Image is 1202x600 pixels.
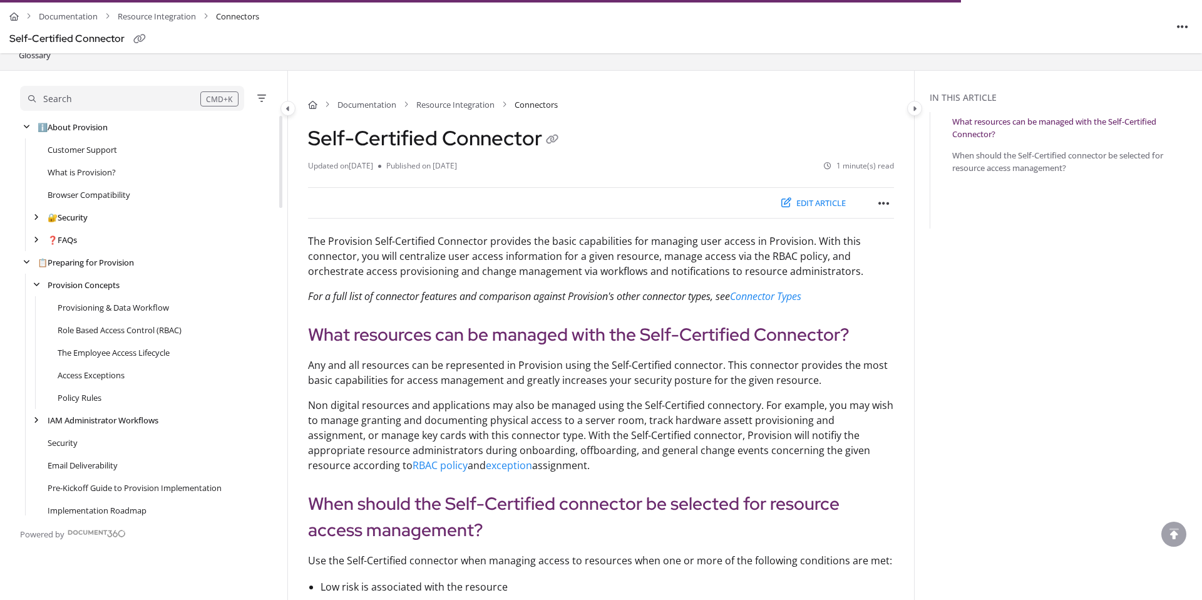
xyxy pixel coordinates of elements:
button: Category toggle [280,101,295,116]
a: Home [308,98,317,111]
span: Connectors [216,8,259,26]
div: Self-Certified Connector [9,30,125,48]
div: arrow [20,122,33,133]
div: In this article [930,91,1197,105]
a: Security [48,211,88,224]
button: Copy link of [130,29,150,49]
em: For a full list of connector features and comparison against Provision's other connector types, see [308,289,801,303]
a: Access Exceptions [58,369,125,381]
a: Glossary [18,48,52,63]
a: What resources can be managed with the Self-Certified Connector? [952,115,1197,140]
a: RBAC policy [413,458,468,472]
span: 🔐 [48,212,58,223]
a: What is Provision? [48,166,116,178]
a: When should the Self-Certified connector be selected for resource access management? [952,149,1197,174]
a: exception [486,458,532,472]
div: arrow [20,257,33,269]
p: Any and all resources can be represented in Provision using the Self-Certified connector. This co... [308,358,894,388]
p: The Provision Self-Certified Connector provides the basic capabilities for managing user access i... [308,234,894,279]
button: Article more options [1173,16,1193,36]
div: arrow [30,212,43,224]
a: The Employee Access Lifecycle [58,346,170,359]
span: Powered by [20,528,64,541]
a: Resource Integration [118,8,196,26]
div: scroll to top [1161,522,1186,547]
a: Pre-Kickoff Guide to Provision Implementation [48,482,222,494]
div: arrow [30,234,43,246]
h2: When should the Self-Certified connector be selected for resource access management? [308,490,894,543]
img: Document360 [68,530,126,537]
a: Powered by Document360 - opens in a new tab [20,525,126,541]
a: Implementation Roadmap [48,504,146,517]
a: About Provision [38,121,108,133]
a: Documentation [337,98,396,111]
li: 1 minute(s) read [824,160,894,172]
a: Role Based Access Control (RBAC) [58,324,182,336]
a: Documentation [39,8,98,26]
div: arrow [30,279,43,291]
button: Article more options [874,193,894,213]
a: Policy Rules [58,391,101,404]
a: Email Deliverability [48,459,118,472]
li: Published on [DATE] [378,160,457,172]
p: Use the Self-Certified connector when managing access to resources when one or more of the follow... [308,553,894,568]
li: Updated on [DATE] [308,160,378,172]
a: Customer Support [48,143,117,156]
span: Connectors [515,98,558,111]
div: Search [43,92,72,106]
button: Edit article [773,193,854,214]
button: Copy link of Self-Certified Connector [542,130,562,150]
a: Security [48,437,78,449]
a: Home [9,8,19,26]
a: IAM Administrator Workflows [48,414,158,427]
a: Preparing for Provision [38,256,134,269]
div: CMD+K [200,91,239,106]
a: Provisioning & Data Workflow [58,301,169,314]
p: Non digital resources and applications may also be managed using the Self-Certified connectory. F... [308,398,894,473]
button: Filter [254,91,269,106]
a: Resource Integration [416,98,495,111]
div: arrow [30,415,43,427]
button: Category toggle [907,101,922,116]
li: Low risk is associated with the resource [321,578,894,596]
a: Provision Concepts [48,279,120,291]
a: Browser Compatibility [48,189,130,201]
span: ❓ [48,234,58,246]
button: Search [20,86,244,111]
h2: What resources can be managed with the Self-Certified Connector? [308,321,894,348]
span: 📋 [38,257,48,268]
span: ℹ️ [38,122,48,133]
a: Connector Types [730,289,801,303]
h1: Self-Certified Connector [308,126,562,150]
a: FAQs [48,234,77,246]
